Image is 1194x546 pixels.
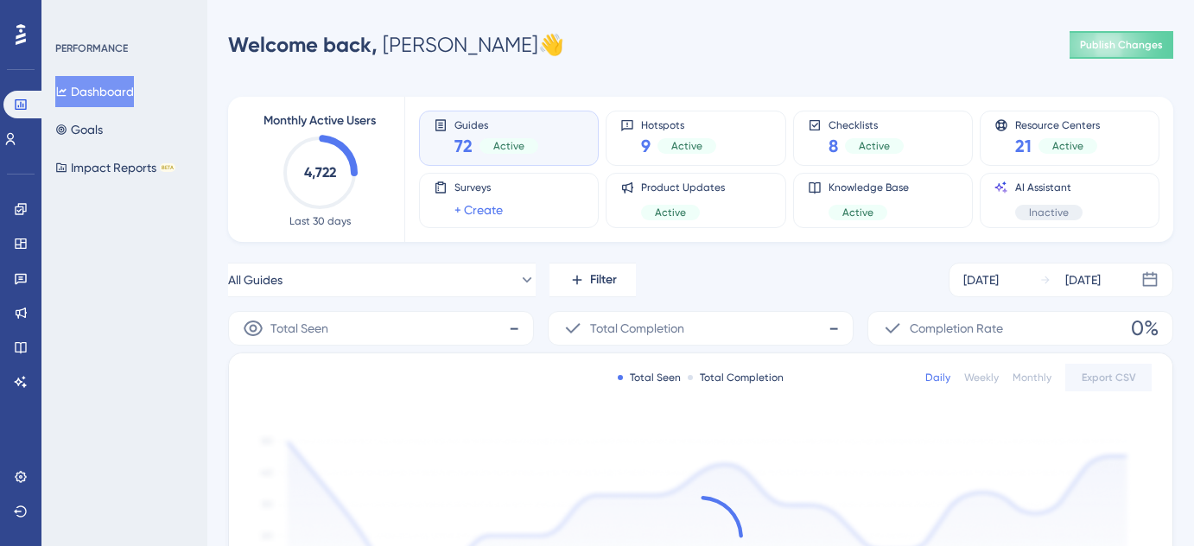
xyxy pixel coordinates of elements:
[842,206,873,219] span: Active
[1029,206,1069,219] span: Inactive
[671,139,702,153] span: Active
[1013,371,1051,384] div: Monthly
[289,214,351,228] span: Last 30 days
[509,314,519,342] span: -
[454,118,538,130] span: Guides
[264,111,376,131] span: Monthly Active Users
[1131,314,1159,342] span: 0%
[829,134,838,158] span: 8
[549,263,636,297] button: Filter
[829,118,904,130] span: Checklists
[641,181,725,194] span: Product Updates
[55,41,128,55] div: PERFORMANCE
[55,76,134,107] button: Dashboard
[688,371,784,384] div: Total Completion
[829,314,839,342] span: -
[1065,364,1152,391] button: Export CSV
[1015,134,1032,158] span: 21
[963,270,999,290] div: [DATE]
[228,263,536,297] button: All Guides
[590,318,684,339] span: Total Completion
[228,32,378,57] span: Welcome back,
[618,371,681,384] div: Total Seen
[228,31,564,59] div: [PERSON_NAME] 👋
[1052,139,1083,153] span: Active
[1065,270,1101,290] div: [DATE]
[1015,118,1100,130] span: Resource Centers
[454,134,473,158] span: 72
[160,163,175,172] div: BETA
[641,118,716,130] span: Hotspots
[590,270,617,290] span: Filter
[454,200,503,220] a: + Create
[228,270,283,290] span: All Guides
[1082,371,1136,384] span: Export CSV
[493,139,524,153] span: Active
[1080,38,1163,52] span: Publish Changes
[859,139,890,153] span: Active
[1015,181,1083,194] span: AI Assistant
[910,318,1003,339] span: Completion Rate
[964,371,999,384] div: Weekly
[925,371,950,384] div: Daily
[641,134,651,158] span: 9
[55,114,103,145] button: Goals
[1070,31,1173,59] button: Publish Changes
[454,181,503,194] span: Surveys
[270,318,328,339] span: Total Seen
[655,206,686,219] span: Active
[829,181,909,194] span: Knowledge Base
[55,152,175,183] button: Impact ReportsBETA
[304,164,336,181] text: 4,722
